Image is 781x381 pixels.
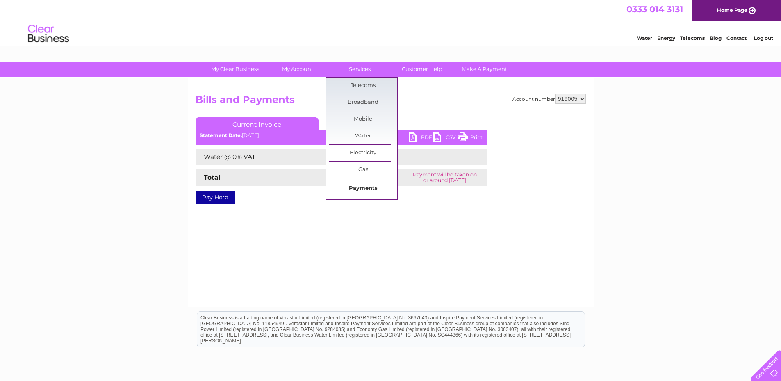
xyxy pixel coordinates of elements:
a: Water [637,35,652,41]
a: Telecoms [680,35,705,41]
div: Account number [512,94,586,104]
a: 0333 014 3131 [626,4,683,14]
a: Electricity [329,145,397,161]
b: Statement Date: [200,132,242,138]
a: Customer Help [388,62,456,77]
a: Print [458,132,483,144]
a: PDF [409,132,433,144]
a: Current Invoice [196,117,319,130]
a: CSV [433,132,458,144]
strong: Total [204,173,221,181]
td: Payment will be taken on or around [DATE] [403,169,486,186]
h2: Bills and Payments [196,94,586,110]
a: Energy [657,35,675,41]
a: Log out [754,35,773,41]
a: Services [326,62,394,77]
td: £138.01 [370,149,471,165]
a: Telecoms [329,78,397,94]
a: Make A Payment [451,62,518,77]
a: My Account [264,62,331,77]
a: Payments [329,180,397,197]
a: My Clear Business [201,62,269,77]
a: Gas [329,162,397,178]
a: Water [329,128,397,144]
div: Clear Business is a trading name of Verastar Limited (registered in [GEOGRAPHIC_DATA] No. 3667643... [197,5,585,40]
img: logo.png [27,21,69,46]
a: Blog [710,35,722,41]
a: Broadband [329,94,397,111]
a: Contact [726,35,747,41]
a: Pay Here [196,191,235,204]
a: Mobile [329,111,397,128]
td: Water @ 0% VAT [196,149,370,165]
div: [DATE] [196,132,487,138]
